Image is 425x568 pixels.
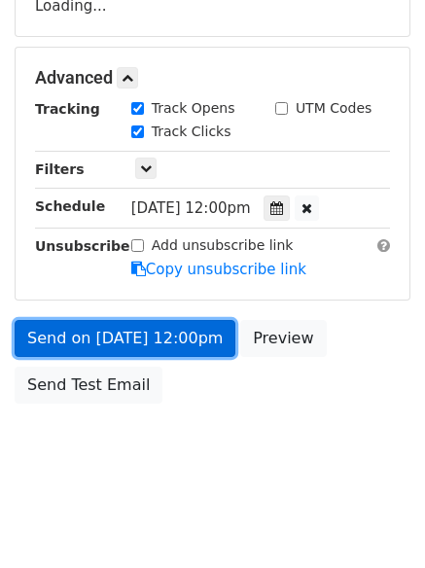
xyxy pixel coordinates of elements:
label: Add unsubscribe link [152,235,294,256]
a: Send Test Email [15,367,162,404]
a: Send on [DATE] 12:00pm [15,320,235,357]
iframe: Chat Widget [328,475,425,568]
label: UTM Codes [296,98,372,119]
strong: Filters [35,161,85,177]
strong: Unsubscribe [35,238,130,254]
label: Track Clicks [152,122,231,142]
h5: Advanced [35,67,390,89]
label: Track Opens [152,98,235,119]
a: Preview [240,320,326,357]
strong: Schedule [35,198,105,214]
a: Copy unsubscribe link [131,261,306,278]
span: [DATE] 12:00pm [131,199,251,217]
strong: Tracking [35,101,100,117]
